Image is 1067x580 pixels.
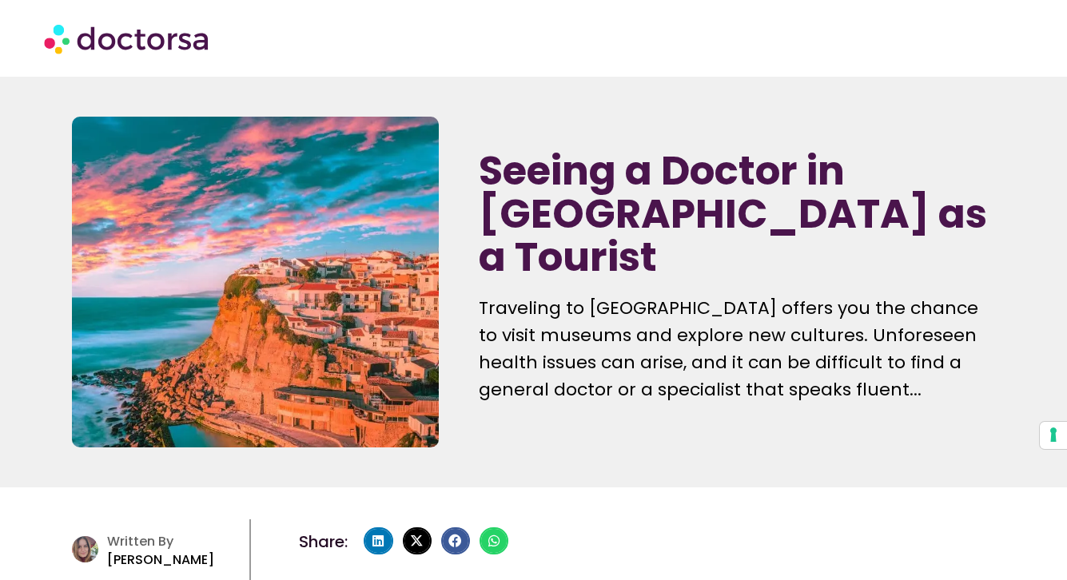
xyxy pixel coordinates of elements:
[480,527,508,554] div: Share on whatsapp
[364,527,392,554] div: Share on linkedin
[299,534,348,550] h4: Share:
[107,549,242,571] p: [PERSON_NAME]
[441,527,470,554] div: Share on facebook
[72,536,98,562] img: author
[72,117,439,447] img: Image from the blog post "how to see a doctor in portugal as a tourist"
[403,527,432,554] div: Share on x-twitter
[1040,422,1067,449] button: Your consent preferences for tracking technologies
[107,534,242,549] h4: Written By
[479,295,994,403] p: Traveling to [GEOGRAPHIC_DATA] offers you the chance to visit museums and explore new cultures. U...
[479,149,994,279] h1: Seeing a Doctor in [GEOGRAPHIC_DATA] as a Tourist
